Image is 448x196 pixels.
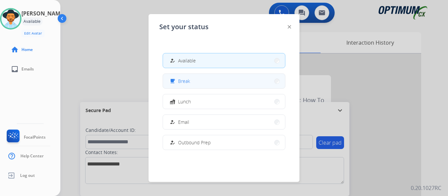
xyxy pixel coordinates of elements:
[20,173,35,178] span: Log out
[170,140,175,145] mat-icon: how_to_reg
[11,46,19,54] mat-icon: home
[163,53,285,68] button: Available
[163,74,285,88] button: Break
[411,184,441,192] p: 0.20.1027RC
[170,99,175,104] mat-icon: fastfood
[178,118,189,126] span: Email
[159,22,209,32] span: Set your status
[170,78,175,84] mat-icon: free_breakfast
[1,9,20,28] img: avatar
[178,139,211,146] span: Outbound Prep
[5,130,46,145] a: FocalPoints
[20,153,44,159] span: Help Center
[178,57,196,64] span: Available
[24,135,46,140] span: FocalPoints
[163,135,285,150] button: Outbound Prep
[288,25,291,29] img: close-button
[21,66,34,72] span: Emails
[21,9,65,17] h3: [PERSON_NAME]
[21,30,45,37] button: Edit Avatar
[21,17,43,26] div: Available
[170,119,175,125] mat-icon: how_to_reg
[178,98,191,105] span: Lunch
[21,47,33,52] span: Home
[178,78,190,85] span: Break
[170,58,175,63] mat-icon: how_to_reg
[163,94,285,109] button: Lunch
[11,65,19,73] mat-icon: inbox
[163,115,285,129] button: Email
